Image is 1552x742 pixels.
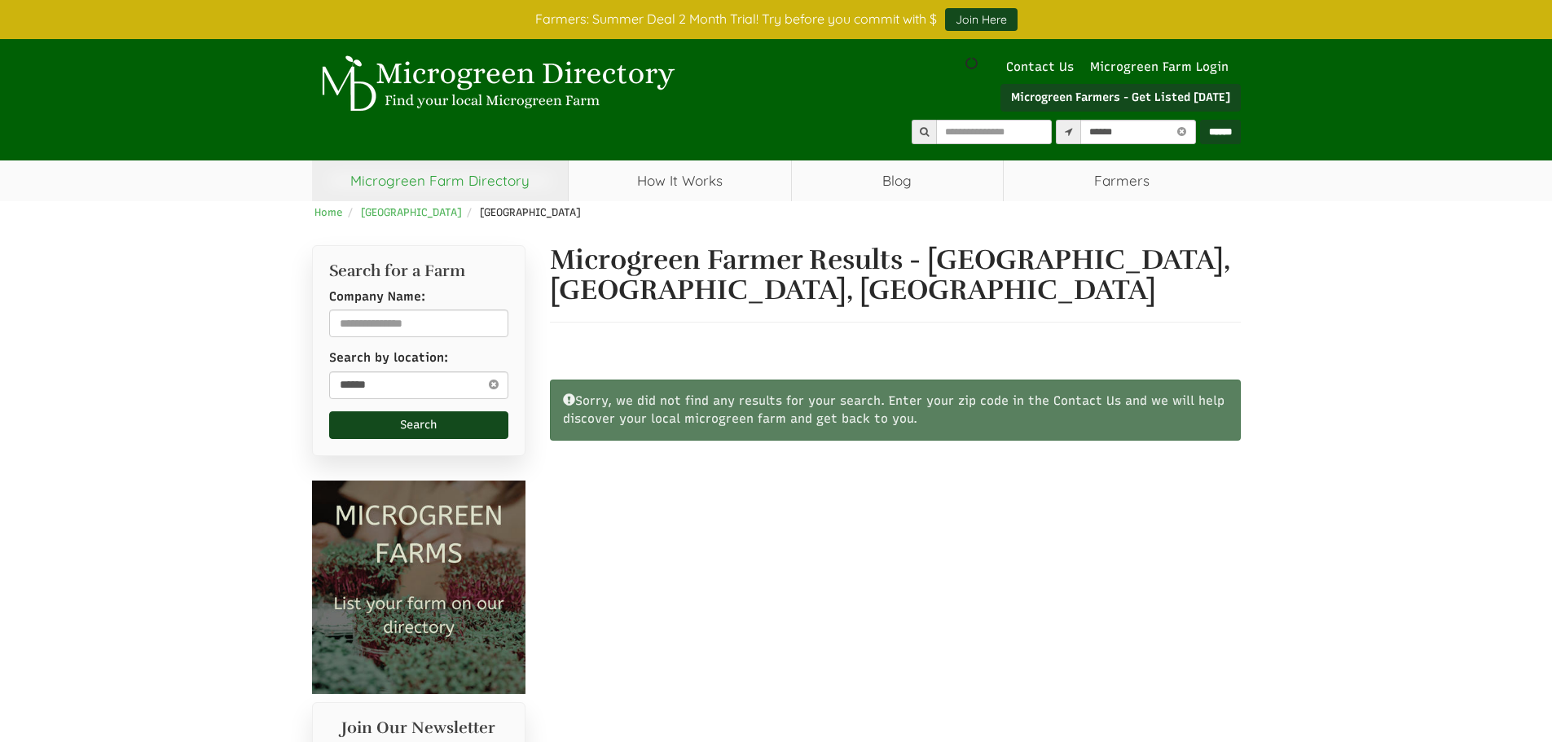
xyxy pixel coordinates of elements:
[1004,160,1241,201] span: Farmers
[998,59,1082,74] a: Contact Us
[480,206,581,218] span: [GEOGRAPHIC_DATA]
[1090,59,1237,74] a: Microgreen Farm Login
[329,288,425,305] label: Company Name:
[550,245,1241,306] h1: Microgreen Farmer Results - [GEOGRAPHIC_DATA], [GEOGRAPHIC_DATA], [GEOGRAPHIC_DATA]
[312,55,679,112] img: Microgreen Directory
[312,160,569,201] a: Microgreen Farm Directory
[945,8,1018,31] a: Join Here
[550,380,1241,441] div: Sorry, we did not find any results for your search. Enter your zip code in the Contact Us and we ...
[569,160,791,201] a: How It Works
[329,349,448,367] label: Search by location:
[1000,84,1241,112] a: Microgreen Farmers - Get Listed [DATE]
[361,206,462,218] a: [GEOGRAPHIC_DATA]
[312,481,526,695] img: Microgreen Farms list your microgreen farm today
[329,262,509,280] h2: Search for a Farm
[792,160,1003,201] a: Blog
[329,411,509,439] button: Search
[314,206,343,218] a: Home
[300,8,1253,31] div: Farmers: Summer Deal 2 Month Trial! Try before you commit with $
